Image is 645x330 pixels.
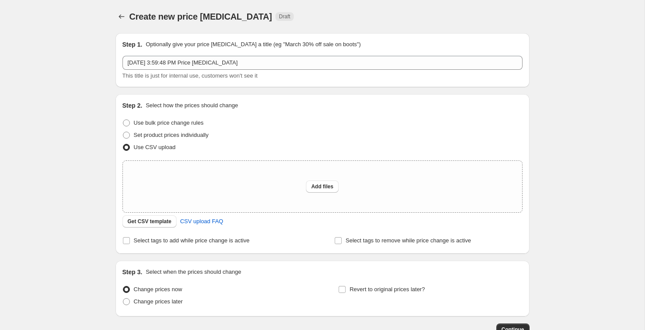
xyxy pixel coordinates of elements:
[311,183,333,190] span: Add files
[122,40,143,49] h2: Step 1.
[134,237,250,244] span: Select tags to add while price change is active
[134,286,182,293] span: Change prices now
[146,40,360,49] p: Optionally give your price [MEDICAL_DATA] a title (eg "March 30% off sale on boots")
[180,217,223,226] span: CSV upload FAQ
[122,56,523,70] input: 30% off holiday sale
[146,101,238,110] p: Select how the prices should change
[134,119,204,126] span: Use bulk price change rules
[279,13,290,20] span: Draft
[129,12,272,21] span: Create new price [MEDICAL_DATA]
[146,268,241,276] p: Select when the prices should change
[134,298,183,305] span: Change prices later
[122,101,143,110] h2: Step 2.
[346,237,471,244] span: Select tags to remove while price change is active
[134,132,209,138] span: Set product prices individually
[115,10,128,23] button: Price change jobs
[175,214,228,228] a: CSV upload FAQ
[306,180,339,193] button: Add files
[122,268,143,276] h2: Step 3.
[350,286,425,293] span: Revert to original prices later?
[122,72,258,79] span: This title is just for internal use, customers won't see it
[122,215,177,228] button: Get CSV template
[134,144,176,150] span: Use CSV upload
[128,218,172,225] span: Get CSV template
